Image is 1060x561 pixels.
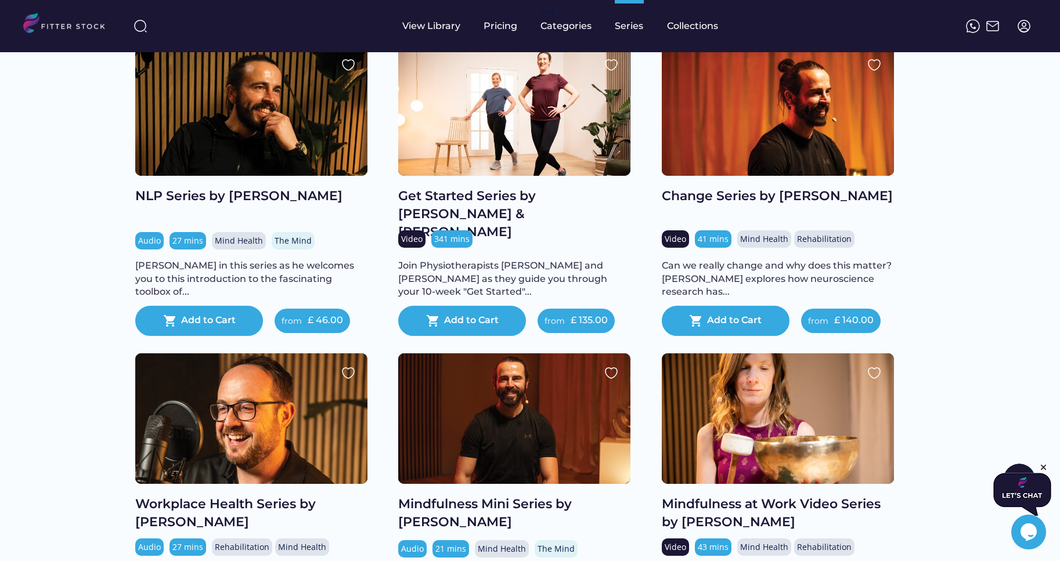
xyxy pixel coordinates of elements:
div: Add to Cart [707,314,762,328]
div: Join Physiotherapists [PERSON_NAME] and [PERSON_NAME] as they guide you through your 10-week "Get... [398,259,630,298]
img: heart.svg [604,58,618,72]
iframe: chat widget [1011,515,1048,549]
div: Audio [138,235,161,247]
div: 21 mins [435,543,466,555]
div: Video [665,541,686,553]
img: heart.svg [341,366,355,380]
button: shopping_cart [426,314,440,328]
iframe: chat widget [993,462,1051,516]
div: Mind Health [740,233,788,245]
div: Mindfulness at Work Video Series by [PERSON_NAME] [662,495,894,531]
button: shopping_cart [163,314,177,328]
div: 27 mins [172,541,203,553]
img: heart.svg [867,366,881,380]
div: Mind Health [478,543,526,555]
div: The Mind [538,543,575,555]
div: Rehabilitation [215,541,269,553]
div: Mind Health [215,235,263,247]
div: Audio [138,541,161,553]
div: Rehabilitation [797,233,852,245]
div: 43 mins [698,541,729,553]
div: Mind Health [740,541,788,553]
div: 341 mins [434,233,470,245]
div: The Mind [275,235,312,247]
div: Video [665,233,686,245]
div: from [282,316,302,327]
img: meteor-icons_whatsapp%20%281%29.svg [966,19,980,33]
div: 41 mins [698,233,729,245]
img: LOGO.svg [23,13,115,37]
img: profile-circle.svg [1017,19,1031,33]
div: NLP Series by [PERSON_NAME] [135,187,367,205]
img: heart.svg [867,58,881,72]
div: from [808,316,828,327]
div: fvck [540,6,556,17]
img: search-normal%203.svg [134,19,147,33]
div: Add to Cart [181,314,236,328]
div: Series [615,20,644,32]
img: heart.svg [341,58,355,72]
div: Workplace Health Series by [PERSON_NAME] [135,495,367,531]
div: Rehabilitation [797,541,852,553]
div: from [545,316,565,327]
div: Mindfulness Mini Series by [PERSON_NAME] [398,495,630,531]
img: heart.svg [604,366,618,380]
div: Collections [667,20,718,32]
div: Mind Health [278,541,326,553]
div: Audio [401,543,424,555]
div: [PERSON_NAME] in this series as he welcomes you to this introduction to the fascinating toolbox o... [135,259,367,298]
div: £ 46.00 [308,314,343,327]
div: Change Series by [PERSON_NAME] [662,187,894,205]
img: Frame%2051.svg [986,19,1000,33]
div: Pricing [484,20,517,32]
div: 27 mins [172,235,203,247]
div: Categories [540,20,592,32]
div: Can we really change and why does this matter? [PERSON_NAME] explores how neuroscience research h... [662,259,894,298]
div: View Library [402,20,460,32]
div: £ 135.00 [571,314,608,327]
div: Add to Cart [444,314,499,328]
div: £ 140.00 [834,314,874,327]
button: shopping_cart [689,314,703,328]
div: Video [401,233,423,245]
div: Get Started Series by [PERSON_NAME] & [PERSON_NAME] [398,187,630,241]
